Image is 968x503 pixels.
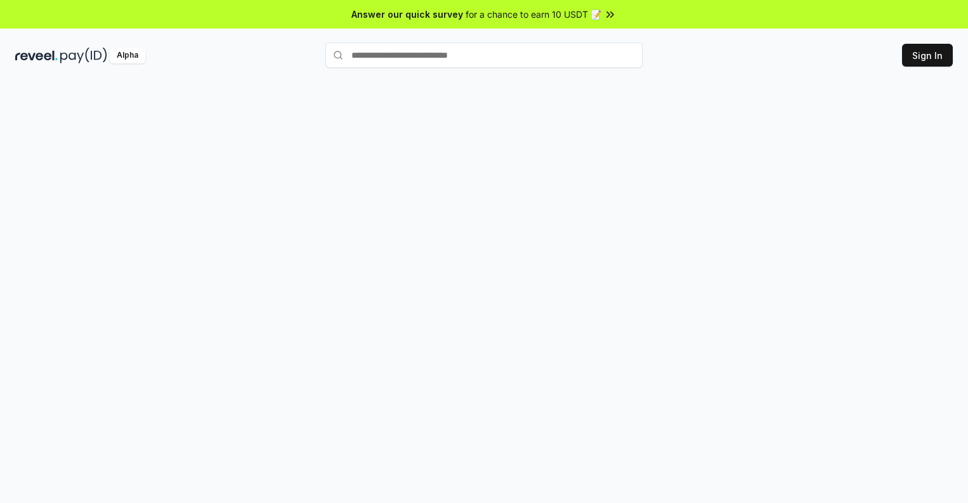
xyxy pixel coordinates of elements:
[466,8,601,21] span: for a chance to earn 10 USDT 📝
[60,48,107,63] img: pay_id
[110,48,145,63] div: Alpha
[351,8,463,21] span: Answer our quick survey
[15,48,58,63] img: reveel_dark
[902,44,953,67] button: Sign In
